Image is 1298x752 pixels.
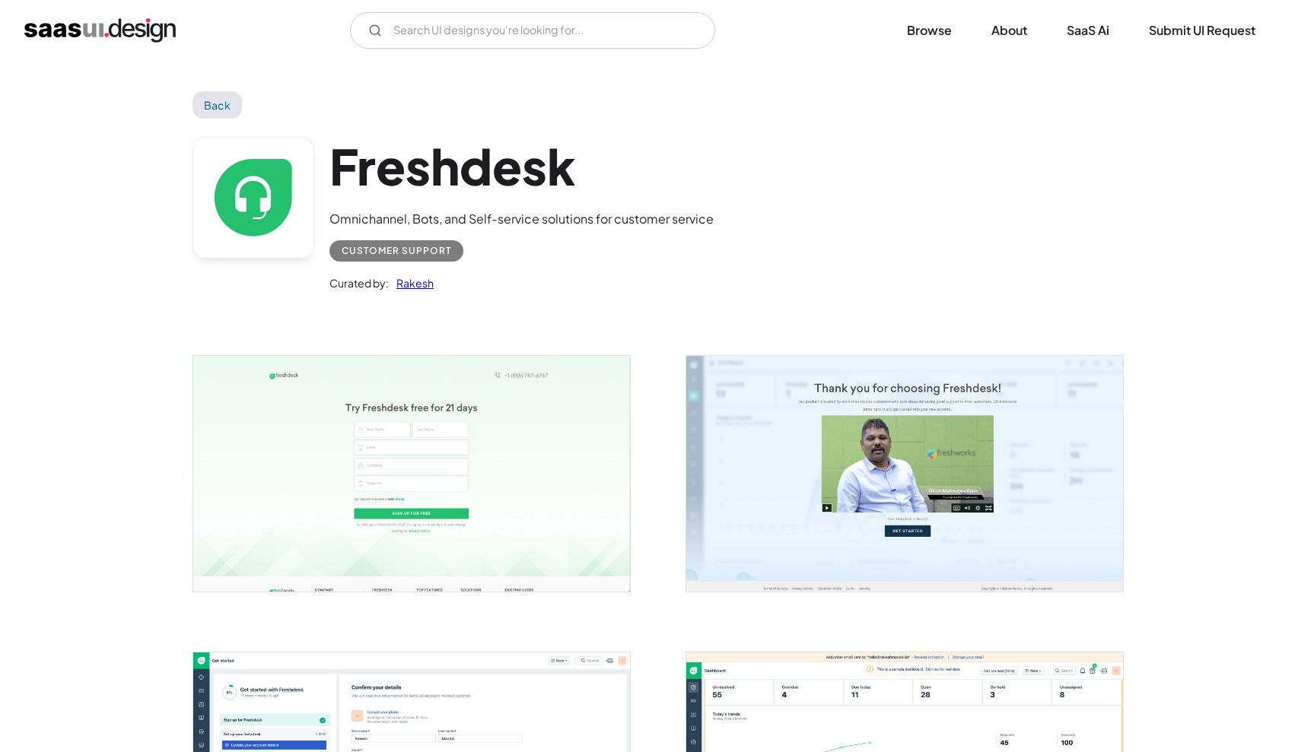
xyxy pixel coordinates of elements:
[24,18,176,43] a: home
[193,356,630,591] a: open lightbox
[342,242,451,260] div: Customer Support
[329,210,714,228] div: Omnichannel, Bots, and Self-service solutions for customer service
[192,91,242,119] a: Back
[329,137,714,195] h1: Freshdesk
[350,12,715,49] form: Email Form
[973,14,1045,47] a: About
[193,356,630,591] img: 6016ecb482f72c48898c28ae_freshdesk-login.jpg
[889,14,970,47] a: Browse
[1048,14,1128,47] a: SaaS Ai
[389,274,434,292] a: Rakesh
[686,356,1123,591] a: open lightbox
[1131,14,1274,47] a: Submit UI Request
[686,356,1123,591] img: 6016ecb520ddac617275aefe_freshdesk-welcome.jpg
[350,12,715,49] input: Search UI designs you're looking for...
[329,274,389,292] div: Curated by:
